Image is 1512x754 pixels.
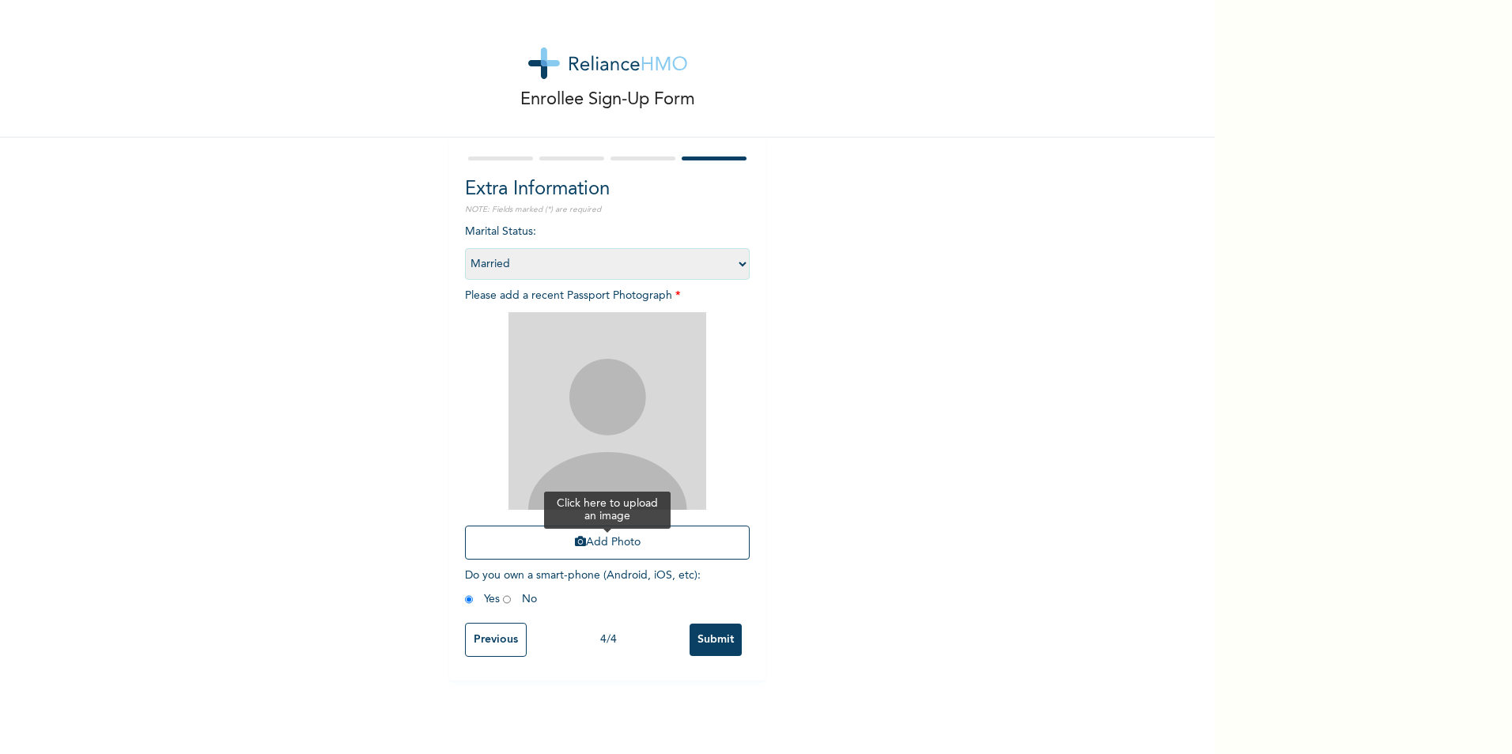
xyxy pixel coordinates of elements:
input: Submit [690,624,742,656]
button: Add Photo [465,526,750,560]
p: Enrollee Sign-Up Form [520,87,695,113]
p: NOTE: Fields marked (*) are required [465,204,750,216]
span: Do you own a smart-phone (Android, iOS, etc) : Yes No [465,570,701,605]
img: logo [528,47,687,79]
span: Marital Status : [465,226,750,270]
h2: Extra Information [465,175,750,204]
img: Crop [508,312,706,510]
span: Please add a recent Passport Photograph [465,290,750,567]
input: Previous [465,623,527,657]
div: 4 / 4 [527,631,690,648]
